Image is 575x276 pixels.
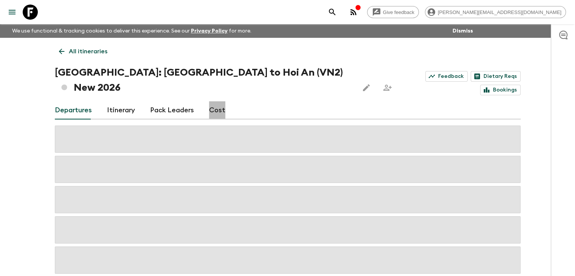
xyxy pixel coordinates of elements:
a: Cost [209,101,225,119]
span: [PERSON_NAME][EMAIL_ADDRESS][DOMAIN_NAME] [434,9,566,15]
div: [PERSON_NAME][EMAIL_ADDRESS][DOMAIN_NAME] [425,6,566,18]
button: Edit this itinerary [359,80,374,95]
a: Privacy Policy [191,28,228,34]
a: Give feedback [367,6,419,18]
a: Departures [55,101,92,119]
button: search adventures [325,5,340,20]
a: Pack Leaders [150,101,194,119]
a: All itineraries [55,44,112,59]
a: Bookings [480,85,521,95]
p: We use functional & tracking cookies to deliver this experience. See our for more. [9,24,254,38]
button: menu [5,5,20,20]
a: Itinerary [107,101,135,119]
span: Give feedback [379,9,418,15]
a: Dietary Reqs [471,71,521,82]
button: Dismiss [451,26,475,36]
p: All itineraries [69,47,107,56]
h1: [GEOGRAPHIC_DATA]: [GEOGRAPHIC_DATA] to Hoi An (VN2) New 2026 [55,65,353,95]
span: Share this itinerary [380,80,395,95]
a: Feedback [425,71,468,82]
